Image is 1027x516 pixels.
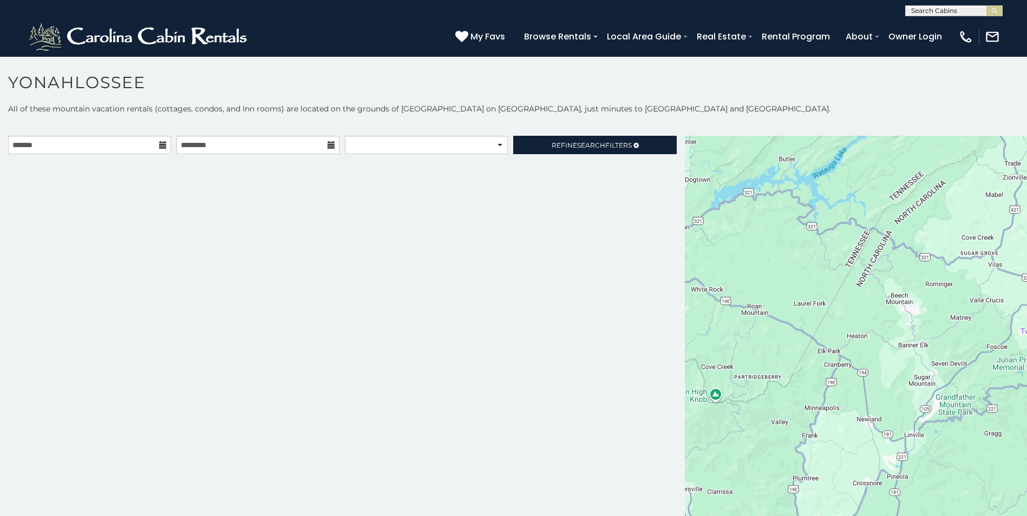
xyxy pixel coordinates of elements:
a: RefineSearchFilters [513,136,676,154]
a: About [840,27,878,46]
img: mail-regular-white.png [985,29,1000,44]
a: Owner Login [883,27,947,46]
span: My Favs [470,30,505,43]
span: Search [577,141,605,149]
img: White-1-2.png [27,21,252,53]
a: Rental Program [756,27,835,46]
a: Browse Rentals [519,27,597,46]
a: Real Estate [691,27,751,46]
a: Local Area Guide [601,27,686,46]
span: Refine Filters [552,141,632,149]
img: phone-regular-white.png [958,29,973,44]
a: My Favs [455,30,508,44]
